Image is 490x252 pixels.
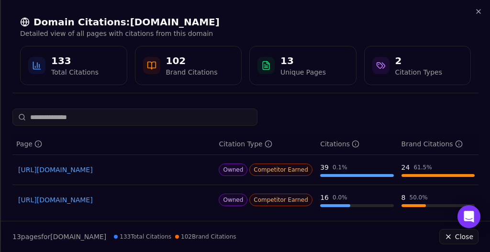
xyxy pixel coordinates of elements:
th: brandCitationCount [398,133,479,155]
div: 13 [280,54,326,67]
span: Owned [219,194,247,206]
span: 133 Total Citations [114,233,171,241]
span: Competitor Earned [249,194,312,206]
div: 0.0 % [333,194,347,201]
a: [URL][DOMAIN_NAME] [18,165,209,175]
div: Unique Pages [280,67,326,77]
th: totalCitationCount [316,133,397,155]
div: 8 [401,193,406,202]
div: Citation Types [395,67,442,77]
div: 61.5 % [413,164,432,171]
div: 16 [320,193,329,202]
div: 50.0 % [410,194,428,201]
div: Citation Type [219,139,272,149]
span: 102 Brand Citations [175,233,236,241]
span: Competitor Earned [249,164,312,176]
div: 102 [166,54,218,67]
div: 24 [401,163,410,172]
button: Close [439,229,479,244]
div: Brand Citations [401,139,463,149]
th: citationTypes [215,133,316,155]
span: Owned [219,164,247,176]
div: 0.1 % [333,164,347,171]
h2: Domain Citations: [DOMAIN_NAME] [20,15,471,29]
span: 13 [12,233,21,241]
th: page [12,133,215,155]
div: Total Citations [51,67,99,77]
p: page s for [12,232,106,241]
p: Detailed view of all pages with citations from this domain [20,29,471,38]
div: 133 [51,54,99,67]
div: Page [16,139,42,149]
div: 39 [320,163,329,172]
div: Citations [320,139,359,149]
span: [DOMAIN_NAME] [50,233,106,241]
a: [URL][DOMAIN_NAME] [18,195,209,205]
div: Brand Citations [166,67,218,77]
div: 2 [395,54,442,67]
